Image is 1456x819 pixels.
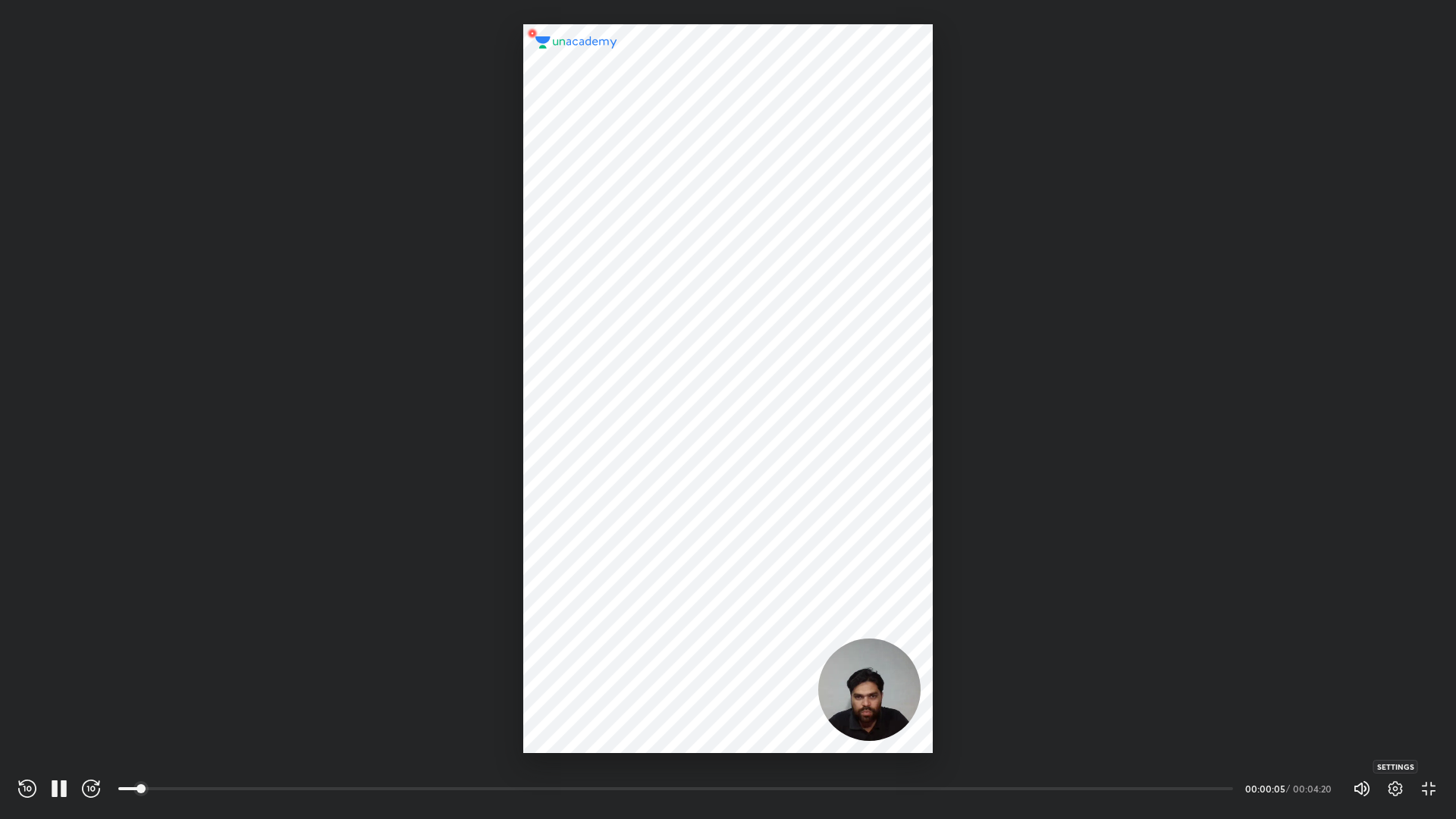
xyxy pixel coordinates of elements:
div: / [1286,784,1290,793]
div: 00:04:20 [1293,784,1335,793]
img: logo.2a7e12a2.svg [535,36,617,49]
div: Settings [1373,760,1418,773]
div: 00:00:05 [1245,784,1283,793]
img: wMgqJGBwKWe8AAAAABJRU5ErkJggg== [523,24,541,42]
